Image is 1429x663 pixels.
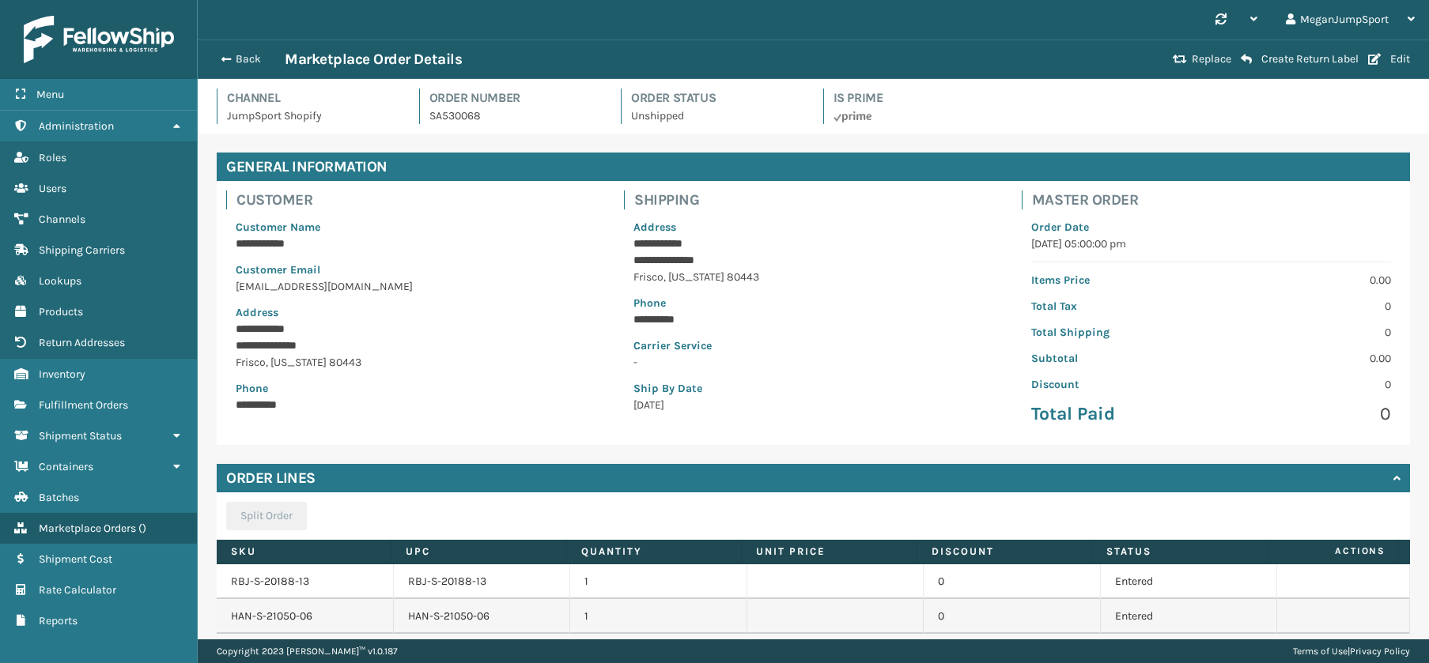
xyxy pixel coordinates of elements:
[1272,538,1395,564] span: Actions
[1363,52,1415,66] button: Edit
[39,367,85,381] span: Inventory
[39,151,66,164] span: Roles
[1220,272,1390,288] p: 0.00
[1031,235,1391,252] p: [DATE] 05:00:00 pm
[138,522,146,535] span: ( )
[1101,564,1278,599] td: Entered
[1031,272,1201,288] p: Items Price
[236,219,595,235] p: Customer Name
[39,583,116,597] span: Rate Calculator
[633,380,993,397] p: Ship By Date
[236,380,595,397] p: Phone
[39,429,122,443] span: Shipment Status
[581,544,727,559] label: Quantity
[39,491,79,504] span: Batches
[1293,646,1348,657] a: Terms of Use
[39,243,125,257] span: Shipping Carriers
[227,107,400,124] p: JumpSport Shopify
[1031,324,1201,341] p: Total Shipping
[24,16,174,63] img: logo
[1241,53,1252,66] i: Create Return Label
[285,50,462,69] h3: Marketplace Order Details
[226,502,307,530] button: Split Order
[634,190,1003,209] h4: Shipping
[633,269,993,285] p: Frisco , [US_STATE] 80443
[924,599,1101,634] td: 0
[39,614,77,627] span: Reports
[1031,219,1391,235] p: Order Date
[227,89,400,107] h4: Channel
[924,564,1101,599] td: 0
[1031,298,1201,315] p: Total Tax
[756,544,902,559] label: Unit Price
[429,89,603,107] h4: Order Number
[1220,350,1390,367] p: 0.00
[1031,376,1201,393] p: Discount
[1031,350,1201,367] p: Subtotal
[932,544,1077,559] label: Discount
[39,213,85,226] span: Channels
[39,552,112,566] span: Shipment Cost
[39,274,81,288] span: Lookups
[39,182,66,195] span: Users
[570,599,747,634] td: 1
[1168,52,1236,66] button: Replace
[429,107,603,124] p: SA530068
[1101,599,1278,634] td: Entered
[212,52,285,66] button: Back
[1220,402,1390,426] p: 0
[236,306,278,319] span: Address
[39,522,136,535] span: Marketplace Orders
[1293,639,1410,663] div: |
[236,354,595,371] p: Frisco , [US_STATE] 80443
[394,599,571,634] td: HAN-S-21050-06
[1368,54,1381,65] i: Edit
[1350,646,1410,657] a: Privacy Policy
[236,190,605,209] h4: Customer
[236,262,595,278] p: Customer Email
[39,398,128,412] span: Fulfillment Orders
[633,295,993,311] p: Phone
[226,469,316,488] h4: Order Lines
[631,107,804,124] p: Unshipped
[633,397,993,413] p: [DATE]
[231,544,376,559] label: SKU
[633,354,993,371] p: -
[406,544,551,559] label: UPC
[1032,190,1401,209] h4: Master Order
[231,609,312,623] a: HAN-S-21050-06
[39,305,83,318] span: Products
[633,220,676,234] span: Address
[1220,376,1390,393] p: 0
[217,639,398,663] p: Copyright 2023 [PERSON_NAME]™ v 1.0.187
[1236,52,1363,66] button: Create Return Label
[1173,54,1187,65] i: Replace
[394,564,571,599] td: RBJ-S-20188-13
[570,564,747,599] td: 1
[36,88,64,101] span: Menu
[633,337,993,354] p: Carrier Service
[39,119,114,133] span: Administration
[1220,324,1390,341] p: 0
[834,89,1007,107] h4: Is Prime
[39,460,93,473] span: Containers
[231,574,309,588] a: RBJ-S-20188-13
[631,89,804,107] h4: Order Status
[1220,298,1390,315] p: 0
[1106,544,1252,559] label: Status
[39,336,125,349] span: Return Addresses
[1031,402,1201,426] p: Total Paid
[236,278,595,295] p: [EMAIL_ADDRESS][DOMAIN_NAME]
[217,153,1410,181] h4: General Information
